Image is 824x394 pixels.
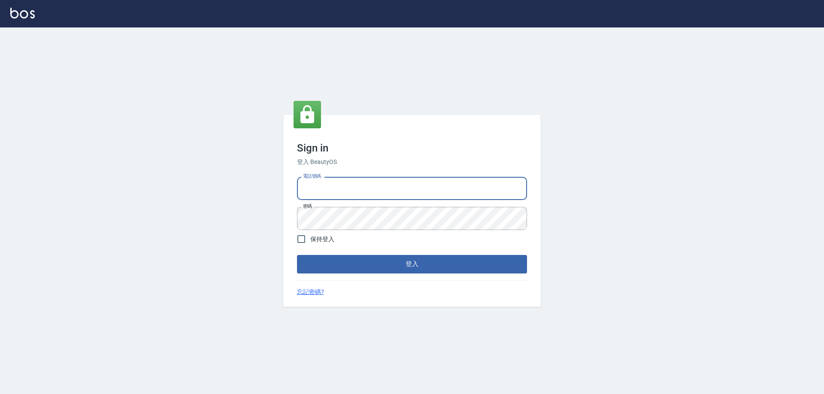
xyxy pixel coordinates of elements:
[303,173,321,179] label: 電話號碼
[297,255,527,273] button: 登入
[10,8,35,18] img: Logo
[310,235,334,244] span: 保持登入
[297,288,324,297] a: 忘記密碼?
[303,203,312,209] label: 密碼
[297,158,527,167] h6: 登入 BeautyOS
[297,142,527,154] h3: Sign in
